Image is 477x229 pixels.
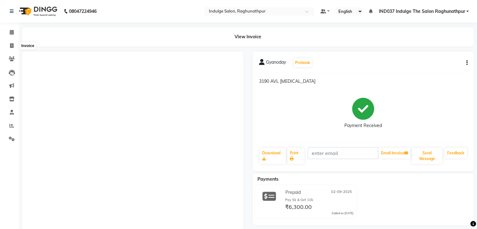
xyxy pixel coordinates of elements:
[331,189,352,196] span: 02-09-2025
[16,3,59,20] img: logo
[412,148,442,164] button: Send Message
[22,27,474,46] div: View Invoice
[285,189,301,196] span: Prepaid
[20,42,36,50] div: Invoice
[285,197,353,203] div: Pay 5k & Get 10k
[259,78,468,85] p: 3190 AVL [MEDICAL_DATA]
[287,148,305,164] a: Print
[294,58,312,67] button: Prebook
[266,59,286,68] span: Gyanoday
[285,203,312,212] span: ₹6,300.00
[308,147,378,159] input: enter email
[379,148,411,158] button: Email Invoice
[69,3,97,20] b: 08047224946
[257,176,278,182] span: Payments
[260,148,286,164] a: Download
[379,8,465,15] span: IND037 Indulge The Salon Raghunathpur
[331,211,353,216] div: Added on [DATE]
[344,122,382,129] div: Payment Received
[445,148,467,158] a: Feedback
